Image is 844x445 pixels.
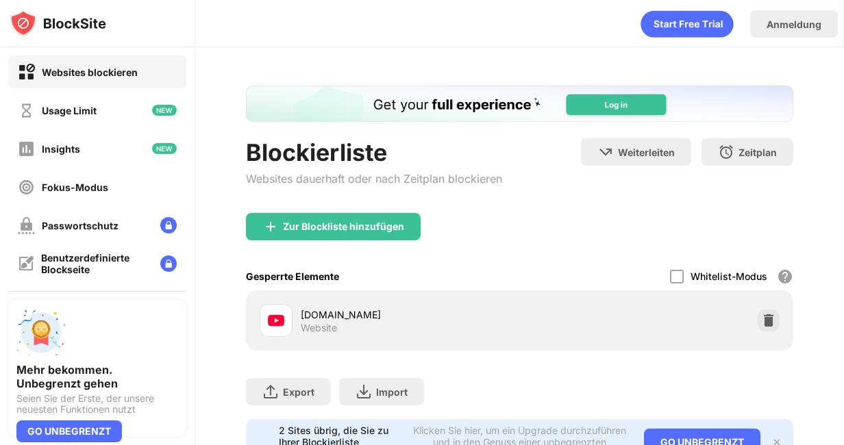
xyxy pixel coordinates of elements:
[738,147,777,158] div: Zeitplan
[376,386,408,398] div: Import
[691,270,767,282] div: Whitelist-Modus
[301,307,520,322] div: [DOMAIN_NAME]
[16,363,178,390] div: Mehr bekommen. Unbegrenzt gehen
[268,312,284,329] img: favicons
[246,86,793,122] iframe: Banner
[16,420,122,442] div: GO UNBEGRENZT
[16,393,178,415] div: Seien Sie der Erste, der unsere neuesten Funktionen nutzt
[10,10,106,37] img: logo-blocksite.svg
[152,105,177,116] img: new-icon.svg
[246,270,339,282] div: Gesperrte Elemente
[18,140,35,157] img: insights-off.svg
[42,143,80,155] div: Insights
[283,386,314,398] div: Export
[42,181,108,193] div: Fokus-Modus
[246,172,502,186] div: Websites dauerhaft oder nach Zeitplan blockieren
[160,217,177,233] img: lock-menu.svg
[42,66,138,78] div: Websites blockieren
[18,179,35,196] img: focus-off.svg
[301,322,337,334] div: Website
[42,105,97,116] div: Usage Limit
[283,221,404,232] div: Zur Blockliste hinzufügen
[18,255,34,272] img: customize-block-page-off.svg
[641,10,734,38] div: animation
[246,138,502,166] div: Blockierliste
[41,252,149,275] div: Benutzerdefinierte Blockseite
[18,217,35,234] img: password-protection-off.svg
[767,18,821,30] div: Anmeldung
[152,143,177,154] img: new-icon.svg
[42,220,119,231] div: Passwortschutz
[18,64,35,81] img: block-on.svg
[618,147,675,158] div: Weiterleiten
[18,102,35,119] img: time-usage-off.svg
[160,255,177,272] img: lock-menu.svg
[16,308,66,357] img: push-unlimited.svg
